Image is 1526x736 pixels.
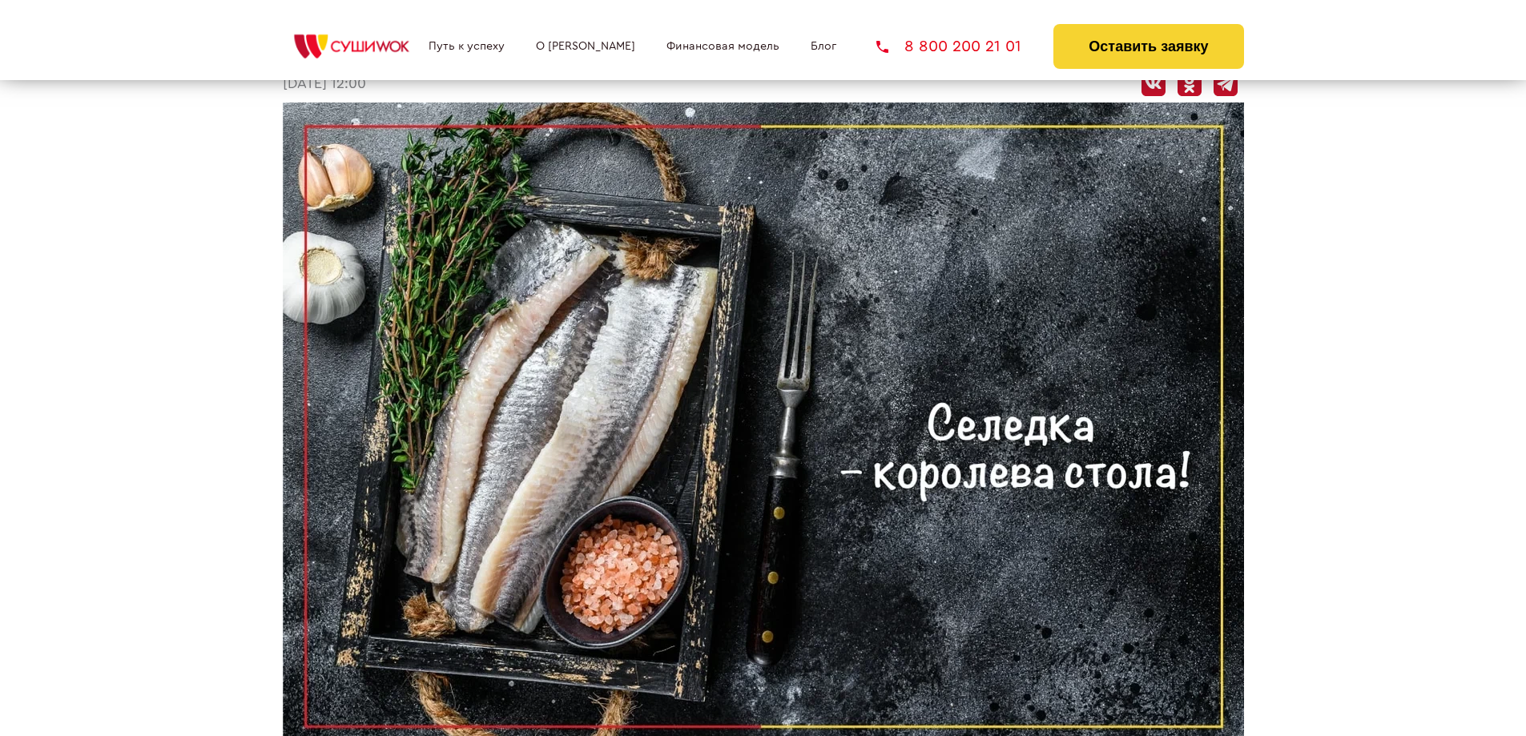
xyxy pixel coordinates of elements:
button: Оставить заявку [1053,24,1243,69]
a: Блог [811,40,836,53]
span: 8 800 200 21 01 [904,38,1021,54]
a: 8 800 200 21 01 [876,38,1021,54]
a: О [PERSON_NAME] [536,40,635,53]
a: Путь к успеху [429,40,505,53]
a: Финансовая модель [666,40,779,53]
